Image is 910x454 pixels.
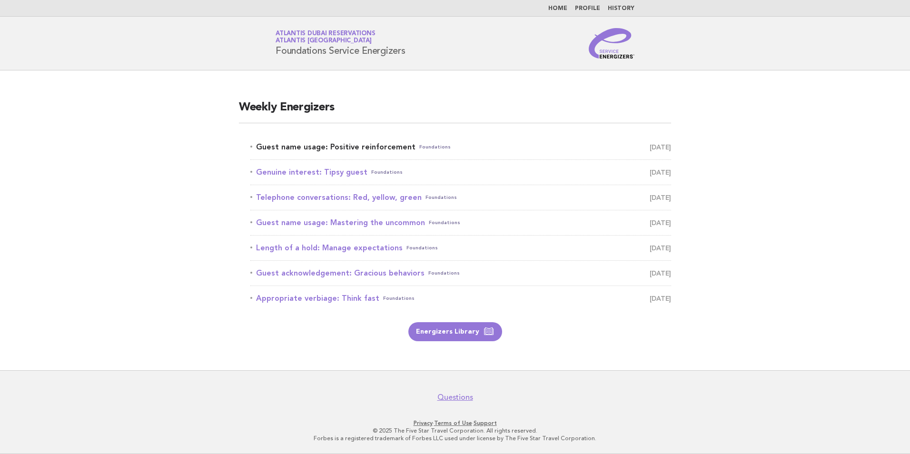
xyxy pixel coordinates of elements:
[650,140,671,154] span: [DATE]
[589,28,634,59] img: Service Energizers
[164,434,746,442] p: Forbes is a registered trademark of Forbes LLC used under license by The Five Star Travel Corpora...
[419,140,451,154] span: Foundations
[650,166,671,179] span: [DATE]
[371,166,403,179] span: Foundations
[650,191,671,204] span: [DATE]
[425,191,457,204] span: Foundations
[437,393,473,402] a: Questions
[250,266,671,280] a: Guest acknowledgement: Gracious behaviorsFoundations [DATE]
[408,322,502,341] a: Energizers Library
[650,292,671,305] span: [DATE]
[164,427,746,434] p: © 2025 The Five Star Travel Corporation. All rights reserved.
[414,420,433,426] a: Privacy
[276,31,406,56] h1: Foundations Service Energizers
[650,266,671,280] span: [DATE]
[383,292,415,305] span: Foundations
[250,216,671,229] a: Guest name usage: Mastering the uncommonFoundations [DATE]
[548,6,567,11] a: Home
[250,191,671,204] a: Telephone conversations: Red, yellow, greenFoundations [DATE]
[434,420,472,426] a: Terms of Use
[250,166,671,179] a: Genuine interest: Tipsy guestFoundations [DATE]
[250,140,671,154] a: Guest name usage: Positive reinforcementFoundations [DATE]
[428,266,460,280] span: Foundations
[276,30,375,44] a: Atlantis Dubai ReservationsAtlantis [GEOGRAPHIC_DATA]
[474,420,497,426] a: Support
[239,100,671,123] h2: Weekly Energizers
[650,216,671,229] span: [DATE]
[250,241,671,255] a: Length of a hold: Manage expectationsFoundations [DATE]
[429,216,460,229] span: Foundations
[406,241,438,255] span: Foundations
[276,38,372,44] span: Atlantis [GEOGRAPHIC_DATA]
[575,6,600,11] a: Profile
[650,241,671,255] span: [DATE]
[250,292,671,305] a: Appropriate verbiage: Think fastFoundations [DATE]
[164,419,746,427] p: · ·
[608,6,634,11] a: History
